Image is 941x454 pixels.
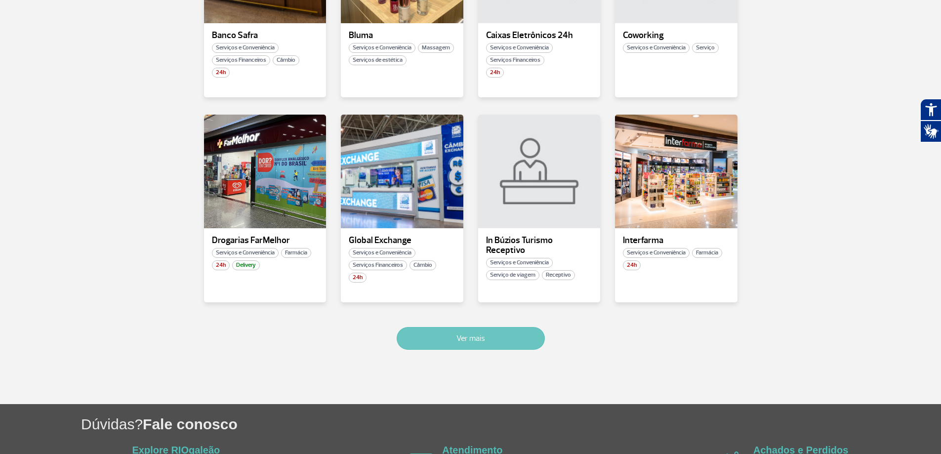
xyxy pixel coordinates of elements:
span: Serviço [692,43,719,53]
div: Plugin de acessibilidade da Hand Talk. [920,99,941,142]
h1: Dúvidas? [81,414,941,434]
span: Serviço de viagem [486,270,539,280]
span: 24h [486,68,504,78]
p: Bluma [349,31,455,41]
span: Serviços e Conveniência [486,43,553,53]
p: Caixas Eletrônicos 24h [486,31,593,41]
span: Serviços e Conveniência [212,248,279,258]
span: Serviços e Conveniência [623,248,690,258]
p: In Búzios Turismo Receptivo [486,236,593,255]
span: Serviços e Conveniência [486,258,553,268]
span: Serviços Financeiros [486,55,544,65]
p: Coworking [623,31,730,41]
button: Ver mais [397,327,545,350]
p: Drogarias FarMelhor [212,236,319,246]
span: Fale conosco [143,416,238,432]
span: Farmácia [281,248,311,258]
span: 24h [349,273,367,283]
span: Serviços e Conveniência [212,43,279,53]
span: 24h [623,260,641,270]
span: Serviços e Conveniência [349,248,415,258]
span: Câmbio [409,260,436,270]
span: Serviços Financeiros [212,55,270,65]
span: 24h [212,68,230,78]
p: Global Exchange [349,236,455,246]
p: Interfarma [623,236,730,246]
p: Banco Safra [212,31,319,41]
span: Serviços e Conveniência [349,43,415,53]
span: Serviços e Conveniência [623,43,690,53]
span: Receptivo [542,270,575,280]
span: Delivery [232,260,260,270]
button: Abrir recursos assistivos. [920,99,941,121]
span: Serviços Financeiros [349,260,407,270]
span: 24h [212,260,230,270]
span: Serviços de estética [349,55,407,65]
button: Abrir tradutor de língua de sinais. [920,121,941,142]
span: Massagem [418,43,454,53]
span: Câmbio [273,55,299,65]
span: Farmácia [692,248,722,258]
